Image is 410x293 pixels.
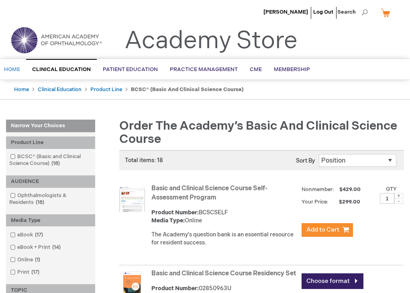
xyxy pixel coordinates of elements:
span: Order the Academy’s Basic and Clinical Science Course [119,119,397,146]
span: 14 [50,244,63,250]
span: Add to Cart [306,226,339,234]
a: Choose format [302,273,363,289]
strong: Product Number: [151,285,199,292]
span: 18 [34,199,46,206]
div: BCSCSELF Online [151,209,298,225]
div: Media Type [6,214,95,227]
span: Total items: 18 [125,157,163,164]
a: Basic and Clinical Science Course Self-Assessment Program [151,185,267,201]
a: Ophthalmologists & Residents18 [8,192,93,206]
span: Membership [274,66,310,73]
span: Home [4,66,20,73]
div: The Academy's question bank is an essential resource for resident success. [151,231,298,247]
a: eBook17 [8,231,46,239]
span: 17 [33,232,45,238]
strong: Media Type: [151,217,185,224]
a: Print17 [8,269,43,276]
strong: BCSC® (Basic and Clinical Science Course) [131,86,244,93]
button: Add to Cart [302,223,353,237]
span: CME [250,66,262,73]
span: Search [337,4,368,20]
img: Basic and Clinical Science Course Self-Assessment Program [119,186,145,212]
span: $299.00 [330,199,361,205]
a: BCSC® (Basic and Clinical Science Course)18 [8,153,93,167]
strong: Narrow Your Choices [6,120,95,132]
a: eBook + Print14 [8,244,64,251]
a: Basic and Clinical Science Course Residency Set [151,270,296,277]
strong: Nonmember: [302,185,334,195]
a: Clinical Education [38,86,82,93]
a: Product Line [90,86,122,93]
a: Academy Store [124,26,298,55]
span: $429.00 [338,186,362,193]
div: Product Line [6,136,95,149]
span: 17 [29,269,41,275]
strong: Product Number: [151,209,199,216]
a: [PERSON_NAME] [263,9,308,15]
span: 1 [33,256,42,263]
label: Sort By [296,157,315,164]
input: Qty [380,193,394,204]
a: Online1 [8,256,43,264]
label: Qty [386,186,397,192]
span: 18 [49,160,62,167]
a: Home [14,86,29,93]
a: Log Out [313,9,333,15]
div: AUDIENCE [6,175,95,188]
strong: Your Price: [302,199,328,205]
